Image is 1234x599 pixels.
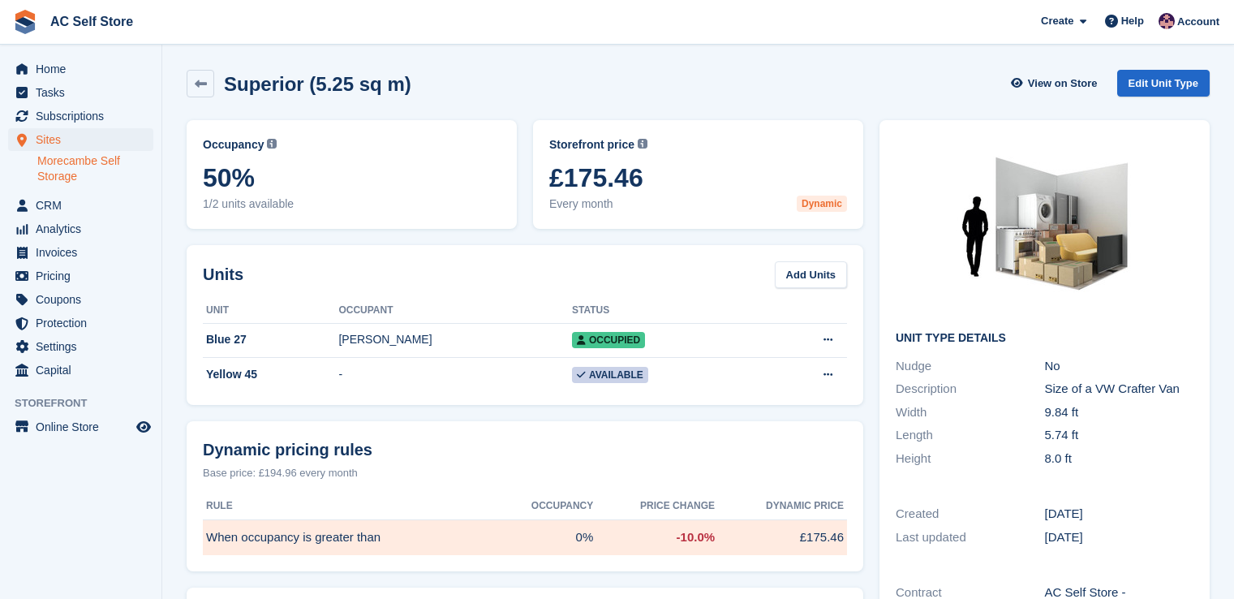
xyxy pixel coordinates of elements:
[1121,13,1144,29] span: Help
[896,403,1045,422] div: Width
[36,58,133,80] span: Home
[1045,528,1194,547] div: [DATE]
[896,505,1045,524] div: Created
[1117,70,1210,97] a: Edit Unit Type
[549,196,847,213] span: Every month
[8,335,153,358] a: menu
[203,437,847,462] div: Dynamic pricing rules
[1028,75,1098,92] span: View on Store
[775,261,847,288] a: Add Units
[338,331,572,348] div: [PERSON_NAME]
[896,450,1045,468] div: Height
[1009,70,1104,97] a: View on Store
[203,331,338,348] div: Blue 27
[572,332,645,348] span: Occupied
[37,153,153,184] a: Morecambe Self Storage
[36,312,133,334] span: Protection
[1045,380,1194,399] div: Size of a VW Crafter Van
[896,426,1045,445] div: Length
[896,332,1193,345] h2: Unit Type details
[36,128,133,151] span: Sites
[572,298,762,324] th: Status
[797,196,847,212] div: Dynamic
[896,380,1045,399] div: Description
[677,528,716,547] span: -10.0%
[531,498,593,513] span: Occupancy
[8,359,153,381] a: menu
[8,241,153,264] a: menu
[203,493,492,519] th: Rule
[36,288,133,311] span: Coupons
[923,136,1167,319] img: 50-sqft-unit.jpg
[36,81,133,104] span: Tasks
[224,73,411,95] h2: Superior (5.25 sq m)
[8,312,153,334] a: menu
[8,416,153,438] a: menu
[1045,426,1194,445] div: 5.74 ft
[1177,14,1219,30] span: Account
[15,395,161,412] span: Storefront
[203,465,847,481] div: Base price: £194.96 every month
[134,417,153,437] a: Preview store
[572,367,648,383] span: Available
[549,163,847,192] span: £175.46
[36,194,133,217] span: CRM
[576,528,594,547] span: 0%
[203,298,338,324] th: Unit
[896,528,1045,547] div: Last updated
[203,196,501,213] span: 1/2 units available
[267,139,277,149] img: icon-info-grey-7440780725fd019a000dd9b08b2336e03edf1995a4989e88bcd33f0948082b44.svg
[203,262,243,287] h2: Units
[1041,13,1073,29] span: Create
[203,366,338,383] div: Yellow 45
[36,335,133,358] span: Settings
[1159,13,1175,29] img: Ted Cox
[44,8,140,35] a: AC Self Store
[338,298,572,324] th: Occupant
[8,128,153,151] a: menu
[203,136,264,153] span: Occupancy
[8,288,153,311] a: menu
[800,528,844,547] span: £175.46
[8,105,153,127] a: menu
[640,498,715,513] span: Price change
[36,105,133,127] span: Subscriptions
[36,359,133,381] span: Capital
[8,81,153,104] a: menu
[638,139,647,149] img: icon-info-grey-7440780725fd019a000dd9b08b2336e03edf1995a4989e88bcd33f0948082b44.svg
[8,58,153,80] a: menu
[338,358,572,392] td: -
[1045,403,1194,422] div: 9.84 ft
[549,136,634,153] span: Storefront price
[36,218,133,240] span: Analytics
[1045,505,1194,524] div: [DATE]
[203,163,501,192] span: 50%
[203,519,492,555] td: When occupancy is greater than
[8,194,153,217] a: menu
[8,265,153,287] a: menu
[36,265,133,287] span: Pricing
[36,241,133,264] span: Invoices
[8,218,153,240] a: menu
[1045,450,1194,468] div: 8.0 ft
[896,357,1045,376] div: Nudge
[13,10,37,34] img: stora-icon-8386f47178a22dfd0bd8f6a31ec36ba5ce8667c1dd55bd0f319d3a0aa187defe.svg
[1045,357,1194,376] div: No
[766,498,844,513] span: Dynamic price
[36,416,133,438] span: Online Store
